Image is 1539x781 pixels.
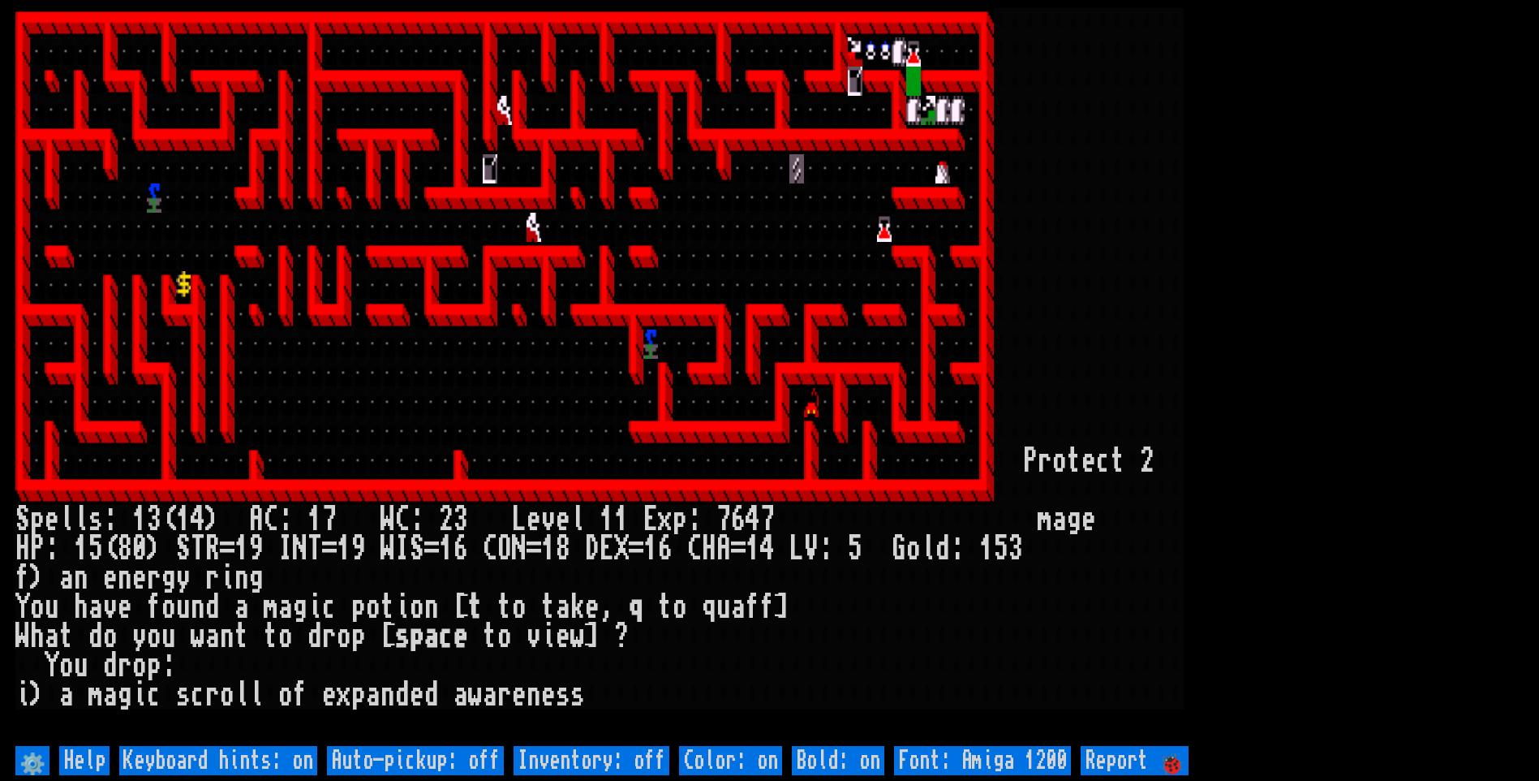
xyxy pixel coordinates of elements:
[307,505,322,534] div: 1
[439,534,454,563] div: 1
[351,534,366,563] div: 9
[894,746,1071,775] input: Font: Amiga 1200
[249,505,264,534] div: A
[293,593,307,622] div: g
[147,593,161,622] div: f
[395,505,410,534] div: C
[234,534,249,563] div: 1
[410,534,424,563] div: S
[906,534,921,563] div: o
[322,593,337,622] div: c
[468,680,483,710] div: w
[74,593,88,622] div: h
[643,534,658,563] div: 1
[351,680,366,710] div: p
[45,622,59,651] div: a
[585,534,600,563] div: D
[1067,447,1081,476] div: t
[191,622,205,651] div: w
[1067,505,1081,534] div: g
[1081,505,1096,534] div: e
[454,505,468,534] div: 3
[556,534,570,563] div: 8
[88,680,103,710] div: m
[15,680,30,710] div: i
[527,505,541,534] div: e
[512,505,527,534] div: L
[497,593,512,622] div: t
[59,680,74,710] div: a
[541,622,556,651] div: i
[673,593,687,622] div: o
[454,622,468,651] div: e
[775,593,789,622] div: ]
[59,746,110,775] input: Help
[541,593,556,622] div: t
[88,534,103,563] div: 5
[147,680,161,710] div: c
[819,534,833,563] div: :
[307,622,322,651] div: d
[30,622,45,651] div: h
[570,680,585,710] div: s
[643,505,658,534] div: E
[556,680,570,710] div: s
[132,622,147,651] div: y
[410,505,424,534] div: :
[679,746,782,775] input: Color: on
[30,505,45,534] div: p
[234,593,249,622] div: a
[118,593,132,622] div: e
[702,534,716,563] div: H
[132,651,147,680] div: o
[45,651,59,680] div: Y
[351,593,366,622] div: p
[483,534,497,563] div: C
[921,534,935,563] div: l
[322,680,337,710] div: e
[278,593,293,622] div: a
[118,651,132,680] div: r
[439,622,454,651] div: c
[59,651,74,680] div: o
[585,622,600,651] div: ]
[147,534,161,563] div: )
[161,505,176,534] div: (
[556,622,570,651] div: e
[205,680,220,710] div: r
[483,622,497,651] div: t
[600,593,614,622] div: ,
[249,534,264,563] div: 9
[147,651,161,680] div: p
[395,534,410,563] div: I
[15,534,30,563] div: H
[176,534,191,563] div: S
[658,505,673,534] div: x
[15,563,30,593] div: f
[119,746,317,775] input: Keyboard hints: on
[264,505,278,534] div: C
[424,534,439,563] div: =
[600,534,614,563] div: E
[614,505,629,534] div: 1
[497,680,512,710] div: r
[278,534,293,563] div: I
[629,593,643,622] div: q
[454,680,468,710] div: a
[1008,534,1023,563] div: 3
[380,680,395,710] div: n
[30,563,45,593] div: )
[45,534,59,563] div: :
[380,534,395,563] div: W
[1052,505,1067,534] div: a
[88,622,103,651] div: d
[205,534,220,563] div: R
[1081,746,1189,775] input: Report 🐞
[264,622,278,651] div: t
[658,593,673,622] div: t
[220,534,234,563] div: =
[731,534,746,563] div: =
[497,534,512,563] div: O
[366,680,380,710] div: a
[322,534,337,563] div: =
